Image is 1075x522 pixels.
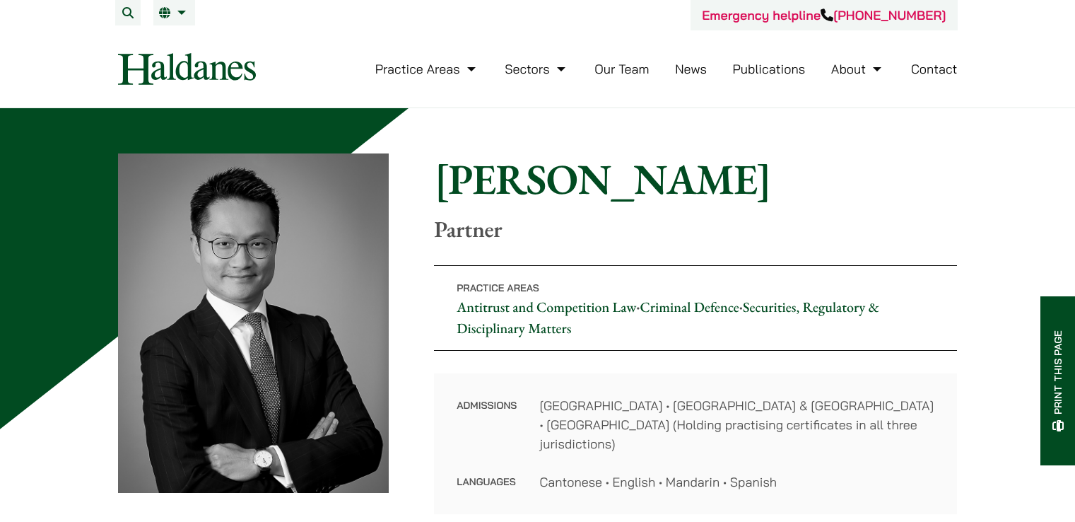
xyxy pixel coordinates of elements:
[675,61,707,77] a: News
[702,7,946,23] a: Emergency helpline[PHONE_NUMBER]
[733,61,806,77] a: Publications
[539,396,934,453] dd: [GEOGRAPHIC_DATA] • [GEOGRAPHIC_DATA] & [GEOGRAPHIC_DATA] • [GEOGRAPHIC_DATA] (Holding practising...
[457,298,636,316] a: Antitrust and Competition Law
[457,472,517,492] dt: Languages
[505,61,568,77] a: Sectors
[434,265,957,351] p: • •
[457,282,539,294] span: Practice Areas
[594,61,649,77] a: Our Team
[118,53,256,85] img: Logo of Haldanes
[375,61,479,77] a: Practice Areas
[457,298,879,337] a: Securities, Regulatory & Disciplinary Matters
[640,298,739,316] a: Criminal Defence
[831,61,885,77] a: About
[457,396,517,472] dt: Admissions
[539,472,934,492] dd: Cantonese • English • Mandarin • Spanish
[911,61,958,77] a: Contact
[434,153,957,204] h1: [PERSON_NAME]
[159,7,189,18] a: EN
[434,216,957,243] p: Partner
